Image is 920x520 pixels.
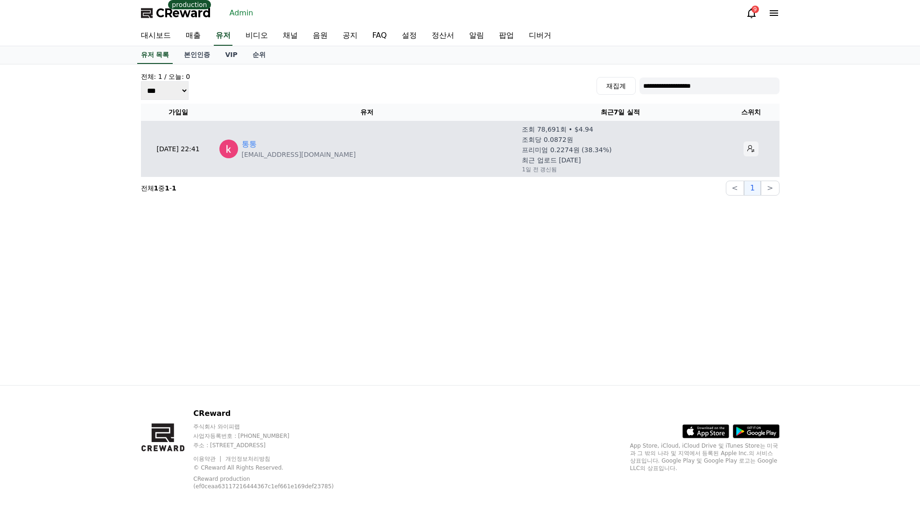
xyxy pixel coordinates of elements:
[120,296,179,319] a: Settings
[193,423,357,430] p: 주식회사 와이피랩
[141,183,176,193] p: 전체 중 -
[238,26,275,46] a: 비디오
[462,26,492,46] a: 알림
[216,104,519,121] th: 유저
[141,104,216,121] th: 가입일
[193,475,343,490] p: CReward production (ef0ceaa63117216444367c1ef661e169def23785)
[518,104,722,121] th: 최근7일 실적
[145,144,212,154] p: [DATE] 22:41
[522,166,557,173] p: 1일 전 갱신됨
[193,464,357,471] p: © CReward All Rights Reserved.
[365,26,394,46] a: FAQ
[3,296,62,319] a: Home
[761,181,779,196] button: >
[214,26,232,46] a: 유저
[751,6,759,13] div: 9
[492,26,521,46] a: 팝업
[141,6,211,21] a: CReward
[726,181,744,196] button: <
[245,46,273,64] a: 순위
[165,184,169,192] strong: 1
[225,456,270,462] a: 개인정보처리방침
[630,442,780,472] p: App Store, iCloud, iCloud Drive 및 iTunes Store는 미국과 그 밖의 나라 및 지역에서 등록된 Apple Inc.의 서비스 상표입니다. Goo...
[193,432,357,440] p: 사업자등록번호 : [PHONE_NUMBER]
[138,310,161,317] span: Settings
[137,46,173,64] a: 유저 목록
[218,46,245,64] a: VIP
[242,150,356,159] p: [EMAIL_ADDRESS][DOMAIN_NAME]
[172,184,176,192] strong: 1
[335,26,365,46] a: 공지
[522,125,593,134] p: 조회 78,691회 • $4.94
[723,104,780,121] th: 스위치
[242,139,257,150] a: 통통
[193,408,357,419] p: CReward
[522,155,581,165] p: 최근 업로드 [DATE]
[305,26,335,46] a: 음원
[744,181,761,196] button: 1
[156,6,211,21] span: CReward
[62,296,120,319] a: Messages
[193,442,357,449] p: 주소 : [STREET_ADDRESS]
[77,310,105,318] span: Messages
[746,7,757,19] a: 9
[424,26,462,46] a: 정산서
[226,6,257,21] a: Admin
[176,46,218,64] a: 본인인증
[597,77,636,95] button: 재집계
[133,26,178,46] a: 대시보드
[522,145,611,155] p: 프리미엄 0.2274원 (38.34%)
[193,456,223,462] a: 이용약관
[24,310,40,317] span: Home
[178,26,208,46] a: 매출
[394,26,424,46] a: 설정
[521,26,559,46] a: 디버거
[141,72,190,81] h4: 전체: 1 / 오늘: 0
[275,26,305,46] a: 채널
[219,140,238,158] img: https://lh3.googleusercontent.com/a/ACg8ocIBnWwqV0eXG_KuFoolGCfr3AxDWXc-3Vl4NaZtHcYys-323Q=s96-c
[154,184,159,192] strong: 1
[522,135,573,144] p: 조회당 0.0872원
